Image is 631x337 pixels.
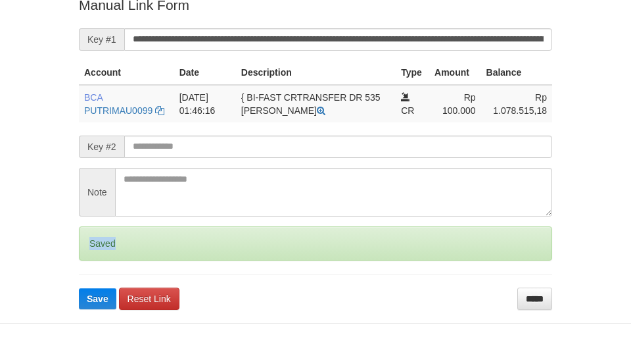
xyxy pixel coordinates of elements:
span: Note [79,168,115,217]
th: Balance [481,61,552,85]
span: CR [401,105,414,116]
span: Save [87,294,108,304]
div: Saved [79,226,552,261]
td: { BI-FAST CRTRANSFER DR 535 [PERSON_NAME] [236,85,396,122]
th: Type [396,61,429,85]
a: PUTRIMAU0099 [84,105,152,116]
td: Rp 1.078.515,18 [481,85,552,122]
button: Save [79,288,116,309]
a: Reset Link [119,288,179,310]
span: Key #2 [79,136,124,158]
td: Rp 100.000 [429,85,480,122]
span: BCA [84,92,103,103]
td: [DATE] 01:46:16 [174,85,236,122]
th: Account [79,61,174,85]
span: Key #1 [79,28,124,51]
span: Reset Link [128,294,171,304]
a: Copy PUTRIMAU0099 to clipboard [155,105,164,116]
th: Date [174,61,236,85]
th: Description [236,61,396,85]
th: Amount [429,61,480,85]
